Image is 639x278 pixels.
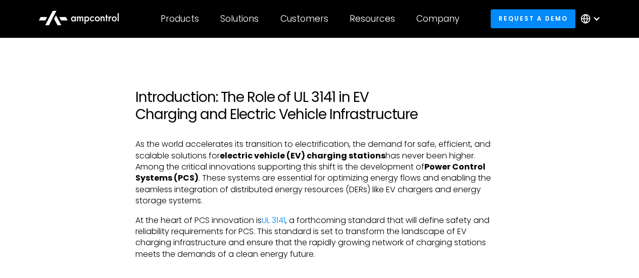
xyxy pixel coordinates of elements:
div: Resources [350,13,395,24]
div: Products [161,13,199,24]
div: Solutions [220,13,259,24]
a: Request a demo [490,9,575,28]
div: Company [416,13,459,24]
div: Customers [280,13,328,24]
strong: electric vehicle (EV) charging stations [220,150,385,161]
strong: Power Control Systems (PCS) [135,161,485,184]
h2: Introduction: The Role of UL 3141 in EV Charging and Electric Vehicle Infrastructure [135,89,504,123]
p: At the heart of PCS innovation is , a forthcoming standard that will define safety and reliabilit... [135,215,504,260]
p: As the world accelerates its transition to electrification, the demand for safe, efficient, and s... [135,139,504,206]
a: UL 3141 [262,214,285,226]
